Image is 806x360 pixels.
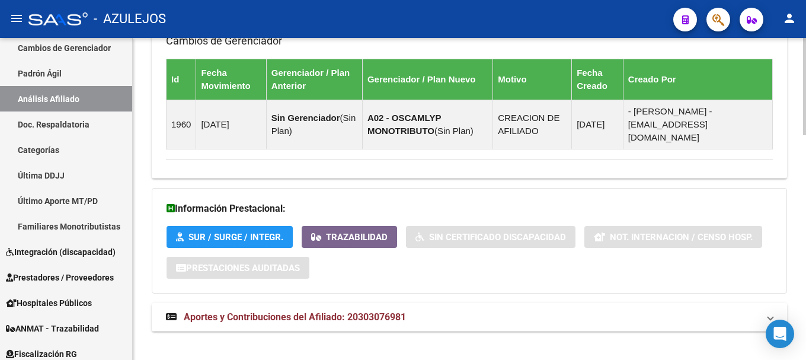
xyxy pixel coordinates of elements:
h3: Información Prestacional: [167,200,772,217]
span: Prestadores / Proveedores [6,271,114,284]
h3: Cambios de Gerenciador [166,33,773,49]
button: Sin Certificado Discapacidad [406,226,575,248]
td: [DATE] [196,100,266,149]
th: Motivo [493,59,572,100]
span: SUR / SURGE / INTEGR. [188,232,283,243]
button: Trazabilidad [302,226,397,248]
th: Fecha Creado [572,59,623,100]
span: Integración (discapacidad) [6,246,116,259]
div: Open Intercom Messenger [766,320,794,348]
mat-icon: person [782,11,797,26]
td: ( ) [362,100,492,149]
strong: Sin Gerenciador [271,113,340,123]
span: Sin Certificado Discapacidad [429,232,566,243]
td: CREACION DE AFILIADO [493,100,572,149]
span: - AZULEJOS [94,6,166,32]
td: - [PERSON_NAME] - [EMAIL_ADDRESS][DOMAIN_NAME] [623,100,772,149]
th: Gerenciador / Plan Nuevo [362,59,492,100]
mat-expansion-panel-header: Aportes y Contribuciones del Afiliado: 20303076981 [152,303,787,332]
td: [DATE] [572,100,623,149]
button: Prestaciones Auditadas [167,257,309,279]
td: 1960 [167,100,196,149]
span: ANMAT - Trazabilidad [6,322,99,335]
span: Aportes y Contribuciones del Afiliado: 20303076981 [184,311,406,323]
th: Gerenciador / Plan Anterior [266,59,362,100]
strong: A02 - OSCAMLYP MONOTRIBUTO [367,113,441,136]
button: SUR / SURGE / INTEGR. [167,226,293,248]
span: Hospitales Públicos [6,297,92,310]
span: Not. Internacion / Censo Hosp. [610,232,753,243]
th: Id [167,59,196,100]
span: Sin Plan [437,126,471,136]
span: Prestaciones Auditadas [186,263,300,273]
mat-icon: menu [9,11,24,26]
th: Creado Por [623,59,772,100]
th: Fecha Movimiento [196,59,266,100]
span: Sin Plan [271,113,356,136]
span: Trazabilidad [326,232,388,243]
button: Not. Internacion / Censo Hosp. [584,226,762,248]
td: ( ) [266,100,362,149]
